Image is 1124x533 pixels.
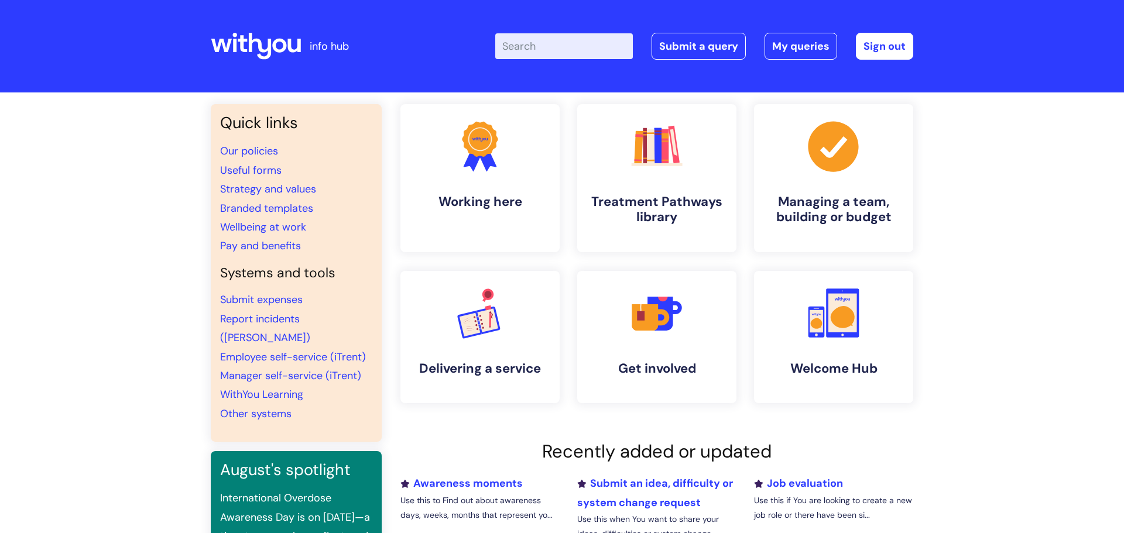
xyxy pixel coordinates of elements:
[577,104,736,252] a: Treatment Pathways library
[410,361,550,376] h4: Delivering a service
[220,369,361,383] a: Manager self-service (iTrent)
[220,144,278,158] a: Our policies
[220,350,366,364] a: Employee self-service (iTrent)
[220,407,292,421] a: Other systems
[310,37,349,56] p: info hub
[220,163,282,177] a: Useful forms
[220,239,301,253] a: Pay and benefits
[400,271,560,403] a: Delivering a service
[495,33,913,60] div: | -
[856,33,913,60] a: Sign out
[754,493,913,522] p: Use this if You are looking to create a new job role or there have been si...
[220,201,313,215] a: Branded templates
[765,33,837,60] a: My queries
[754,271,913,403] a: Welcome Hub
[220,460,372,479] h3: August's spotlight
[577,476,733,509] a: Submit an idea, difficulty or system change request
[763,194,904,225] h4: Managing a team, building or budget
[754,104,913,252] a: Managing a team, building or budget
[495,33,633,59] input: Search
[652,33,746,60] a: Submit a query
[220,387,303,401] a: WithYou Learning
[220,220,306,234] a: Wellbeing at work
[587,194,727,225] h4: Treatment Pathways library
[577,271,736,403] a: Get involved
[400,493,560,522] p: Use this to Find out about awareness days, weeks, months that represent yo...
[220,182,316,196] a: Strategy and values
[400,476,523,490] a: Awareness moments
[400,441,913,462] h2: Recently added or updated
[400,104,560,252] a: Working here
[220,265,372,281] h4: Systems and tools
[763,361,904,376] h4: Welcome Hub
[587,361,727,376] h4: Get involved
[220,293,303,307] a: Submit expenses
[220,312,310,345] a: Report incidents ([PERSON_NAME])
[220,114,372,132] h3: Quick links
[410,194,550,209] h4: Working here
[754,476,843,490] a: Job evaluation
